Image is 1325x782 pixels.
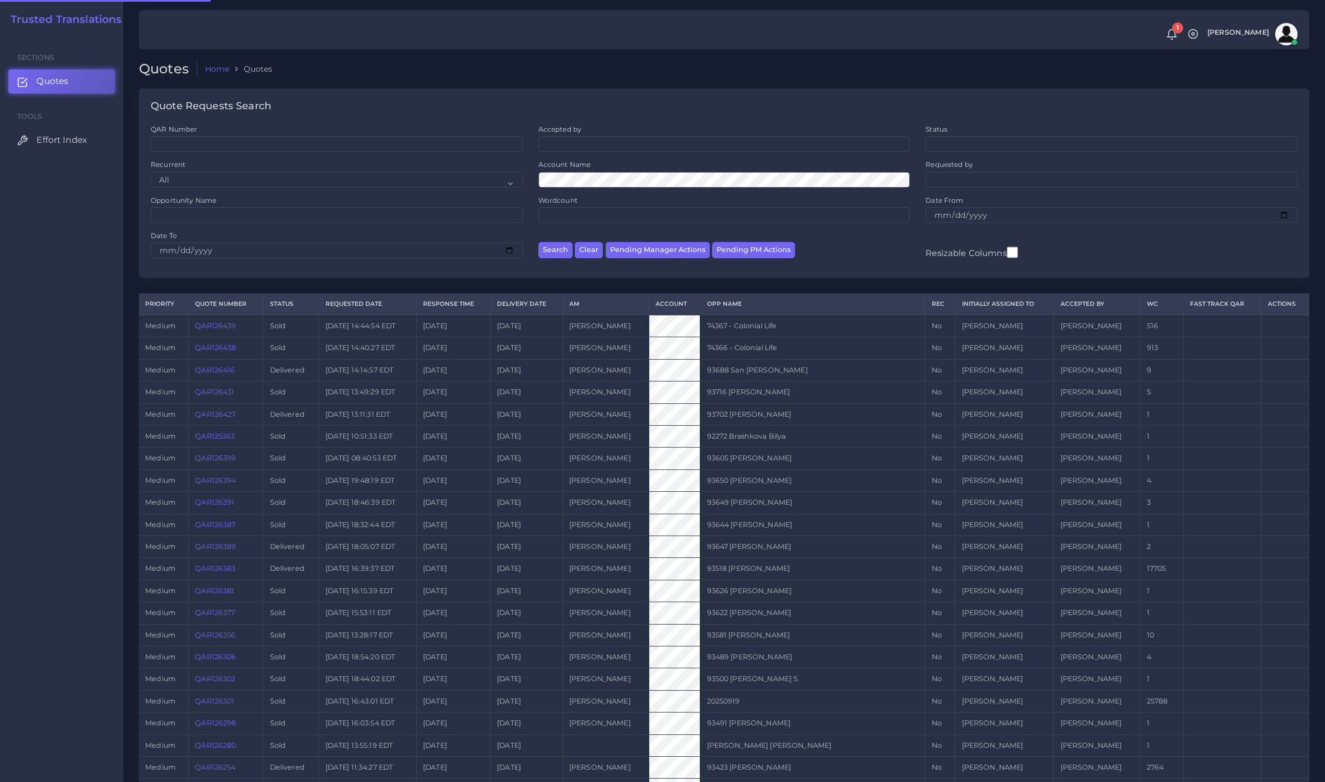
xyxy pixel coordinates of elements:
[195,498,234,506] a: QAR126391
[1140,359,1184,381] td: 9
[195,719,236,727] a: QAR126298
[319,602,417,624] td: [DATE] 15:53:11 EDT
[319,734,417,756] td: [DATE] 13:55:19 EDT
[145,608,175,617] span: medium
[263,403,319,425] td: Delivered
[562,713,649,734] td: [PERSON_NAME]
[195,410,235,418] a: QAR126427
[416,536,490,557] td: [DATE]
[1054,469,1140,491] td: [PERSON_NAME]
[319,558,417,580] td: [DATE] 16:39:37 EDT
[955,337,1054,359] td: [PERSON_NAME]
[1054,602,1140,624] td: [PERSON_NAME]
[955,315,1054,337] td: [PERSON_NAME]
[955,536,1054,557] td: [PERSON_NAME]
[263,315,319,337] td: Sold
[1140,403,1184,425] td: 1
[700,668,926,690] td: 93500 [PERSON_NAME] S.
[1054,713,1140,734] td: [PERSON_NAME]
[1007,245,1018,259] input: Resizable Columns
[925,448,955,469] td: No
[145,454,175,462] span: medium
[263,713,319,734] td: Sold
[925,624,955,646] td: No
[700,337,926,359] td: 74366 - Colonial Life
[491,381,563,403] td: [DATE]
[562,536,649,557] td: [PERSON_NAME]
[700,294,926,315] th: Opp Name
[700,425,926,447] td: 92272 Brashkova Bilya
[1140,624,1184,646] td: 10
[925,403,955,425] td: No
[151,124,197,134] label: QAR Number
[319,425,417,447] td: [DATE] 10:51:33 EDT
[1054,514,1140,536] td: [PERSON_NAME]
[195,608,235,617] a: QAR126377
[319,403,417,425] td: [DATE] 13:11:31 EDT
[416,514,490,536] td: [DATE]
[1054,757,1140,779] td: [PERSON_NAME]
[700,734,926,756] td: [PERSON_NAME] [PERSON_NAME]
[538,160,591,169] label: Account Name
[1140,646,1184,668] td: 4
[319,580,417,602] td: [DATE] 16:15:39 EDT
[491,315,563,337] td: [DATE]
[195,631,235,639] a: QAR126356
[319,359,417,381] td: [DATE] 14:14:57 EDT
[491,492,563,514] td: [DATE]
[151,160,185,169] label: Recurrent
[17,53,54,62] span: Sections
[319,448,417,469] td: [DATE] 08:40:53 EDT
[925,690,955,712] td: No
[562,469,649,491] td: [PERSON_NAME]
[416,425,490,447] td: [DATE]
[562,624,649,646] td: [PERSON_NAME]
[319,492,417,514] td: [DATE] 18:46:39 EDT
[263,294,319,315] th: Status
[1054,580,1140,602] td: [PERSON_NAME]
[712,242,795,258] button: Pending PM Actions
[925,713,955,734] td: No
[151,100,271,113] h4: Quote Requests Search
[700,514,926,536] td: 93644 [PERSON_NAME]
[562,757,649,779] td: [PERSON_NAME]
[263,668,319,690] td: Sold
[1054,734,1140,756] td: [PERSON_NAME]
[491,668,563,690] td: [DATE]
[925,359,955,381] td: No
[145,631,175,639] span: medium
[319,294,417,315] th: Requested Date
[195,322,236,330] a: QAR126439
[955,359,1054,381] td: [PERSON_NAME]
[1140,315,1184,337] td: 516
[925,646,955,668] td: No
[3,13,122,26] a: Trusted Translations
[416,734,490,756] td: [DATE]
[925,668,955,690] td: No
[700,536,926,557] td: 93647 [PERSON_NAME]
[955,646,1054,668] td: [PERSON_NAME]
[955,668,1054,690] td: [PERSON_NAME]
[1140,757,1184,779] td: 2764
[925,425,955,447] td: No
[145,719,175,727] span: medium
[1140,602,1184,624] td: 1
[319,757,417,779] td: [DATE] 11:34:27 EDT
[145,476,175,485] span: medium
[416,580,490,602] td: [DATE]
[263,381,319,403] td: Sold
[1140,734,1184,756] td: 1
[1054,294,1140,315] th: Accepted by
[955,602,1054,624] td: [PERSON_NAME]
[1054,359,1140,381] td: [PERSON_NAME]
[1140,492,1184,514] td: 3
[416,668,490,690] td: [DATE]
[1202,23,1301,45] a: [PERSON_NAME]avatar
[319,690,417,712] td: [DATE] 16:43:01 EDT
[416,602,490,624] td: [DATE]
[1184,294,1262,315] th: Fast Track QAR
[926,160,973,169] label: Requested by
[416,381,490,403] td: [DATE]
[416,337,490,359] td: [DATE]
[562,668,649,690] td: [PERSON_NAME]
